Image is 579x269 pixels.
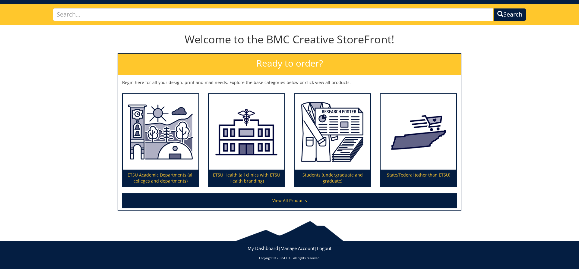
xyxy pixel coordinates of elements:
[284,256,291,260] a: ETSU
[122,80,457,86] p: Begin here for all your design, print and mail needs. Explore the base categories below or click ...
[295,170,370,186] p: Students (undergraduate and graduate)
[118,33,461,45] h1: Welcome to the BMC Creative StoreFront!
[53,8,494,21] input: Search...
[123,94,198,170] img: ETSU Academic Departments (all colleges and departments)
[295,94,370,170] img: Students (undergraduate and graduate)
[123,170,198,186] p: ETSU Academic Departments (all colleges and departments)
[280,245,315,251] a: Manage Account
[209,170,284,186] p: ETSU Health (all clinics with ETSU Health branding)
[381,170,456,186] p: State/Federal (other than ETSU)
[317,245,331,251] a: Logout
[209,94,284,187] a: ETSU Health (all clinics with ETSU Health branding)
[122,193,457,208] a: View All Products
[123,94,198,187] a: ETSU Academic Departments (all colleges and departments)
[118,54,461,75] h2: Ready to order?
[381,94,456,187] a: State/Federal (other than ETSU)
[248,245,278,251] a: My Dashboard
[295,94,370,187] a: Students (undergraduate and graduate)
[381,94,456,170] img: State/Federal (other than ETSU)
[493,8,526,21] button: Search
[209,94,284,170] img: ETSU Health (all clinics with ETSU Health branding)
